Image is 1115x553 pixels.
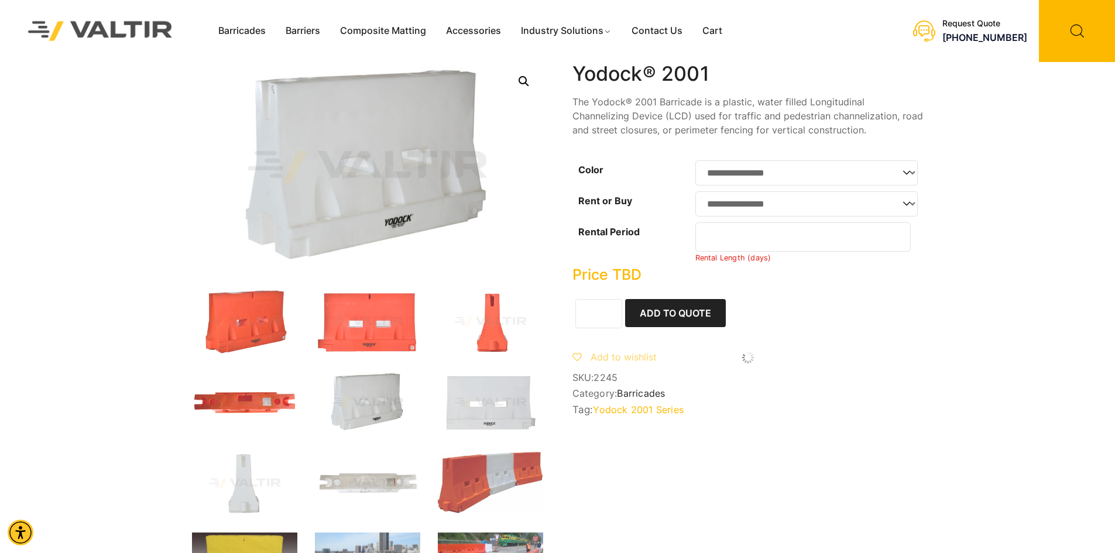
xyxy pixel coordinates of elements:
h1: Yodock® 2001 [572,62,924,86]
div: Accessibility Menu [8,520,33,545]
span: SKU: [572,372,924,383]
a: Cart [692,22,732,40]
img: A segmented traffic barrier with orange and white sections, designed for road safety and traffic ... [438,452,543,513]
small: Rental Length (days) [695,253,771,262]
a: Barriers [276,22,330,40]
img: A bright orange traffic cone with a wide base and a narrow top, designed for road safety and traf... [438,290,543,353]
img: A white plastic docking station with two rectangular openings and a logo at the bottom. [438,371,543,434]
img: A white plastic component with a tapered design, likely used as a part or accessory in machinery ... [192,452,297,515]
button: Add to Quote [625,299,726,327]
div: Request Quote [942,19,1027,29]
bdi: Price TBD [572,266,641,283]
a: call (888) 496-3625 [942,32,1027,43]
input: Product quantity [575,299,622,328]
span: Tag: [572,404,924,415]
a: Contact Us [622,22,692,40]
input: Number [695,222,911,252]
img: A white plastic barrier with a smooth surface, featuring cutouts and a logo, designed for safety ... [315,371,420,434]
img: A white plastic component with cutouts and a label, likely used in machinery or equipment. [315,452,420,515]
span: 2245 [593,372,617,383]
th: Rental Period [572,219,695,266]
a: Accessories [436,22,511,40]
a: Barricades [208,22,276,40]
img: An orange traffic barrier with two rectangular openings and a logo at the bottom. [315,290,420,353]
label: Color [578,164,603,176]
a: Composite Matting [330,22,436,40]
a: Open this option [513,71,534,92]
img: 2001_Org_3Q-1.jpg [192,290,297,353]
label: Rent or Buy [578,195,632,207]
span: Category: [572,388,924,399]
a: Barricades [617,387,665,399]
p: The Yodock® 2001 Barricade is a plastic, water filled Longitudinal Channelizing Device (LCD) used... [572,95,924,137]
img: An orange plastic barrier with openings on both ends, designed for traffic control or safety purp... [192,371,297,434]
img: Valtir Rentals [13,6,188,56]
a: Industry Solutions [511,22,622,40]
a: Yodock 2001 Series [593,404,684,415]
